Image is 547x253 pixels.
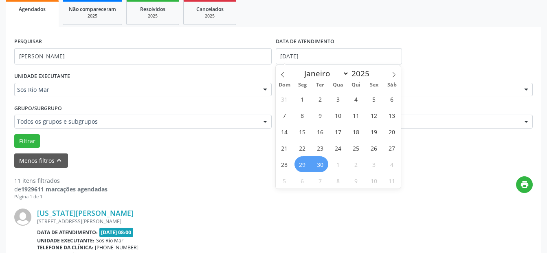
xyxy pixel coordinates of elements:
i: print [520,180,529,189]
i: keyboard_arrow_up [55,156,64,165]
span: Setembro 7, 2025 [277,107,292,123]
span: Setembro 11, 2025 [348,107,364,123]
span: Qua [329,82,347,88]
span: Sos Rio Mar [96,237,123,244]
span: Sex [365,82,383,88]
label: PESQUISAR [14,36,42,48]
span: Setembro 21, 2025 [277,140,292,156]
span: Não compareceram [69,6,116,13]
span: Agendados [19,6,46,13]
span: Setembro 19, 2025 [366,124,382,140]
span: Sos Rio Mar [17,86,255,94]
span: Outubro 6, 2025 [294,173,310,189]
span: Outubro 7, 2025 [312,173,328,189]
div: Página 1 de 1 [14,193,108,200]
button: Menos filtroskeyboard_arrow_up [14,153,68,168]
span: Setembro 17, 2025 [330,124,346,140]
span: Todos os grupos e subgrupos [17,118,255,126]
input: Nome, código do beneficiário ou CPF [14,48,272,64]
span: Outubro 2, 2025 [348,156,364,172]
span: Setembro 26, 2025 [366,140,382,156]
span: Setembro 29, 2025 [294,156,310,172]
span: Setembro 24, 2025 [330,140,346,156]
span: Qui [347,82,365,88]
button: print [516,176,533,193]
span: Outubro 8, 2025 [330,173,346,189]
span: Setembro 10, 2025 [330,107,346,123]
span: Setembro 15, 2025 [294,124,310,140]
input: Selecione um intervalo [276,48,402,64]
span: Dom [276,82,294,88]
span: Seg [293,82,311,88]
div: de [14,185,108,193]
span: Cancelados [196,6,224,13]
input: Year [349,68,376,79]
div: [STREET_ADDRESS][PERSON_NAME] [37,218,411,225]
span: Setembro 13, 2025 [384,107,400,123]
a: [US_STATE][PERSON_NAME] [37,209,134,217]
b: Data de atendimento: [37,229,98,236]
button: Filtrar [14,134,40,148]
span: Resolvidos [140,6,165,13]
span: Setembro 4, 2025 [348,91,364,107]
span: Setembro 28, 2025 [277,156,292,172]
label: DATA DE ATENDIMENTO [276,36,334,48]
div: 11 itens filtrados [14,176,108,185]
span: Setembro 2, 2025 [312,91,328,107]
span: Setembro 23, 2025 [312,140,328,156]
span: Setembro 30, 2025 [312,156,328,172]
span: Setembro 9, 2025 [312,107,328,123]
span: Setembro 20, 2025 [384,124,400,140]
b: Telefone da clínica: [37,244,93,251]
div: 2025 [132,13,173,19]
span: Outubro 5, 2025 [277,173,292,189]
span: Outubro 9, 2025 [348,173,364,189]
span: Sáb [383,82,401,88]
span: Setembro 14, 2025 [277,124,292,140]
span: Setembro 18, 2025 [348,124,364,140]
label: UNIDADE EXECUTANTE [14,70,70,83]
span: Outubro 10, 2025 [366,173,382,189]
select: Month [301,68,349,79]
b: Unidade executante: [37,237,94,244]
span: Setembro 25, 2025 [348,140,364,156]
span: Setembro 6, 2025 [384,91,400,107]
span: Setembro 8, 2025 [294,107,310,123]
span: [PHONE_NUMBER] [95,244,138,251]
span: [DATE] 08:00 [99,228,134,237]
div: 2025 [69,13,116,19]
strong: 1929611 marcações agendadas [21,185,108,193]
span: Setembro 12, 2025 [366,107,382,123]
span: Setembro 3, 2025 [330,91,346,107]
span: Setembro 5, 2025 [366,91,382,107]
span: Outubro 4, 2025 [384,156,400,172]
label: Grupo/Subgrupo [14,102,62,115]
span: Setembro 22, 2025 [294,140,310,156]
span: Outubro 1, 2025 [330,156,346,172]
span: Outubro 3, 2025 [366,156,382,172]
span: Agosto 31, 2025 [277,91,292,107]
div: 2025 [189,13,230,19]
span: Setembro 27, 2025 [384,140,400,156]
span: Outubro 11, 2025 [384,173,400,189]
span: Ter [311,82,329,88]
img: img [14,209,31,226]
span: Setembro 1, 2025 [294,91,310,107]
span: Setembro 16, 2025 [312,124,328,140]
